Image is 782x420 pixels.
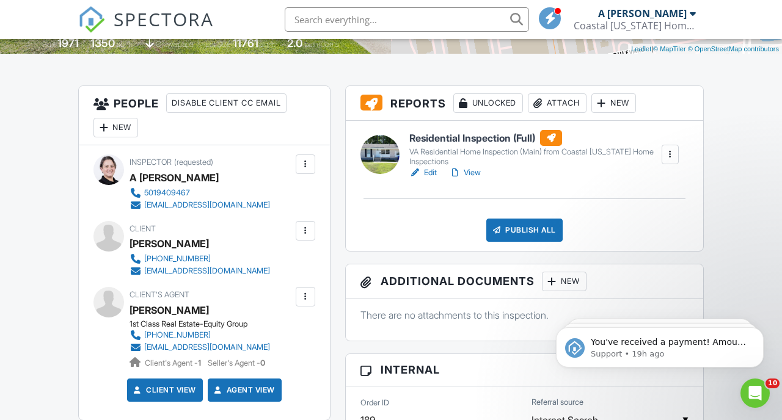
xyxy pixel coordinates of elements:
[574,20,696,32] div: Coastal Virginia Home Inspections
[78,16,214,42] a: SPECTORA
[304,40,339,49] span: bathrooms
[233,37,258,49] div: 11761
[409,130,660,146] h6: Residential Inspection (Full)
[130,187,270,199] a: 5019409467
[449,167,481,179] a: View
[130,157,172,167] span: Inspector
[144,330,211,340] div: [PHONE_NUMBER]
[360,308,689,322] p: There are no attachments to this inspection.
[653,45,686,52] a: © MapTiler
[130,253,270,265] a: [PHONE_NUMBER]
[285,7,529,32] input: Search everything...
[631,45,651,52] a: Leaflet
[144,200,270,210] div: [EMAIL_ADDRESS][DOMAIN_NAME]
[538,302,782,387] iframe: Intercom notifications message
[409,130,660,167] a: Residential Inspection (Full) VA Residential Home Inspection (Main) from Coastal [US_STATE] Home ...
[260,358,265,367] strong: 0
[205,40,231,49] span: Lot Size
[130,290,189,299] span: Client's Agent
[78,6,105,33] img: The Best Home Inspection Software - Spectora
[542,272,586,291] div: New
[93,118,138,137] div: New
[114,6,214,32] span: SPECTORA
[130,199,270,211] a: [EMAIL_ADDRESS][DOMAIN_NAME]
[740,378,770,408] iframe: Intercom live chat
[598,7,687,20] div: A [PERSON_NAME]
[198,358,201,367] strong: 1
[260,40,276,49] span: sq.ft.
[688,45,779,52] a: © OpenStreetMap contributors
[409,167,437,179] a: Edit
[409,147,660,167] div: VA Residential Home Inspection (Main) from Coastal [US_STATE] Home Inspections
[628,44,782,54] div: |
[130,341,270,353] a: [EMAIL_ADDRESS][DOMAIN_NAME]
[166,93,287,113] div: Disable Client CC Email
[486,219,563,242] div: Publish All
[130,329,270,341] a: [PHONE_NUMBER]
[346,354,703,386] h3: Internal
[90,37,115,49] div: 1350
[144,266,270,276] div: [EMAIL_ADDRESS][DOMAIN_NAME]
[145,358,203,367] span: Client's Agent -
[528,93,586,113] div: Attach
[532,397,583,408] label: Referral source
[131,384,196,396] a: Client View
[130,224,156,233] span: Client
[346,264,703,299] h3: Additional Documents
[156,40,194,49] span: crawlspace
[174,157,213,167] span: (requested)
[287,37,302,49] div: 2.0
[144,342,270,352] div: [EMAIL_ADDRESS][DOMAIN_NAME]
[130,301,209,319] div: [PERSON_NAME]
[130,168,219,187] div: A [PERSON_NAME]
[591,93,636,113] div: New
[453,93,523,113] div: Unlocked
[130,234,209,253] div: [PERSON_NAME]
[117,40,134,49] span: sq. ft.
[766,378,780,388] span: 10
[144,188,190,198] div: 5019409467
[79,86,330,145] h3: People
[346,86,703,121] h3: Reports
[57,37,79,49] div: 1971
[144,254,211,264] div: [PHONE_NUMBER]
[42,40,56,49] span: Built
[130,319,280,329] div: 1st Class Real Estate-Equity Group
[360,397,389,408] label: Order ID
[212,384,275,396] a: Agent View
[208,358,265,367] span: Seller's Agent -
[130,265,270,277] a: [EMAIL_ADDRESS][DOMAIN_NAME]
